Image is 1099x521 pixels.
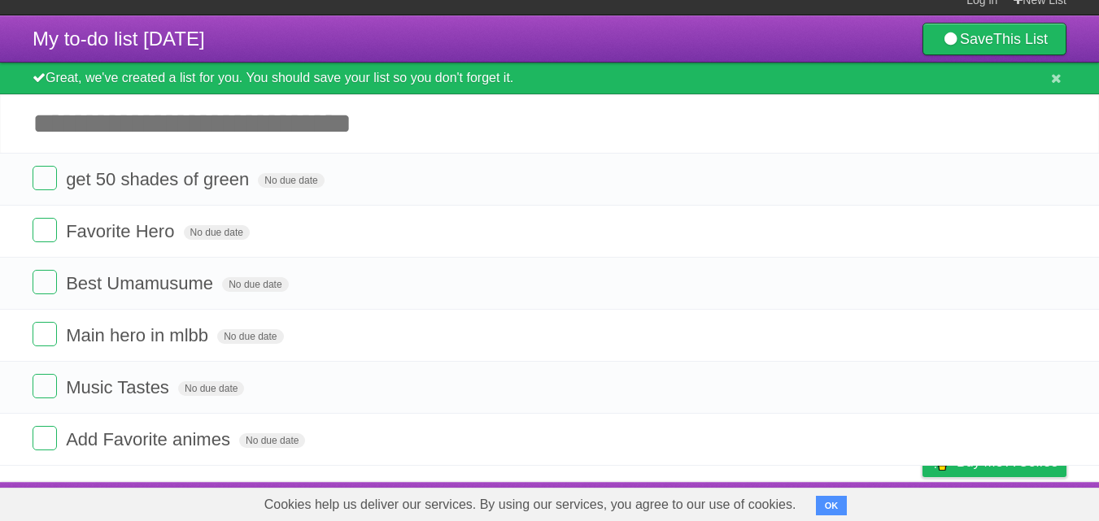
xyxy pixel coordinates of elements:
[846,486,882,517] a: Terms
[33,166,57,190] label: Done
[66,429,234,449] span: Add Favorite animes
[760,486,826,517] a: Developers
[66,377,173,397] span: Music Tastes
[706,486,740,517] a: About
[66,273,217,293] span: Best Umamusume
[184,225,250,240] span: No due date
[901,486,944,517] a: Privacy
[66,221,178,241] span: Favorite Hero
[33,374,57,398] label: Done
[222,277,288,292] span: No due date
[33,426,57,450] label: Done
[217,329,283,344] span: No due date
[248,488,813,521] span: Cookies help us deliver our services. By using our services, you agree to our use of cookies.
[33,28,205,50] span: My to-do list [DATE]
[66,169,253,189] span: get 50 shades of green
[239,433,305,448] span: No due date
[964,486,1066,517] a: Suggest a feature
[66,325,212,345] span: Main hero in mlbb
[33,218,57,242] label: Done
[33,270,57,294] label: Done
[816,496,848,515] button: OK
[258,173,324,188] span: No due date
[33,322,57,346] label: Done
[178,381,244,396] span: No due date
[957,448,1058,476] span: Buy me a coffee
[993,31,1048,47] b: This List
[922,23,1066,55] a: SaveThis List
